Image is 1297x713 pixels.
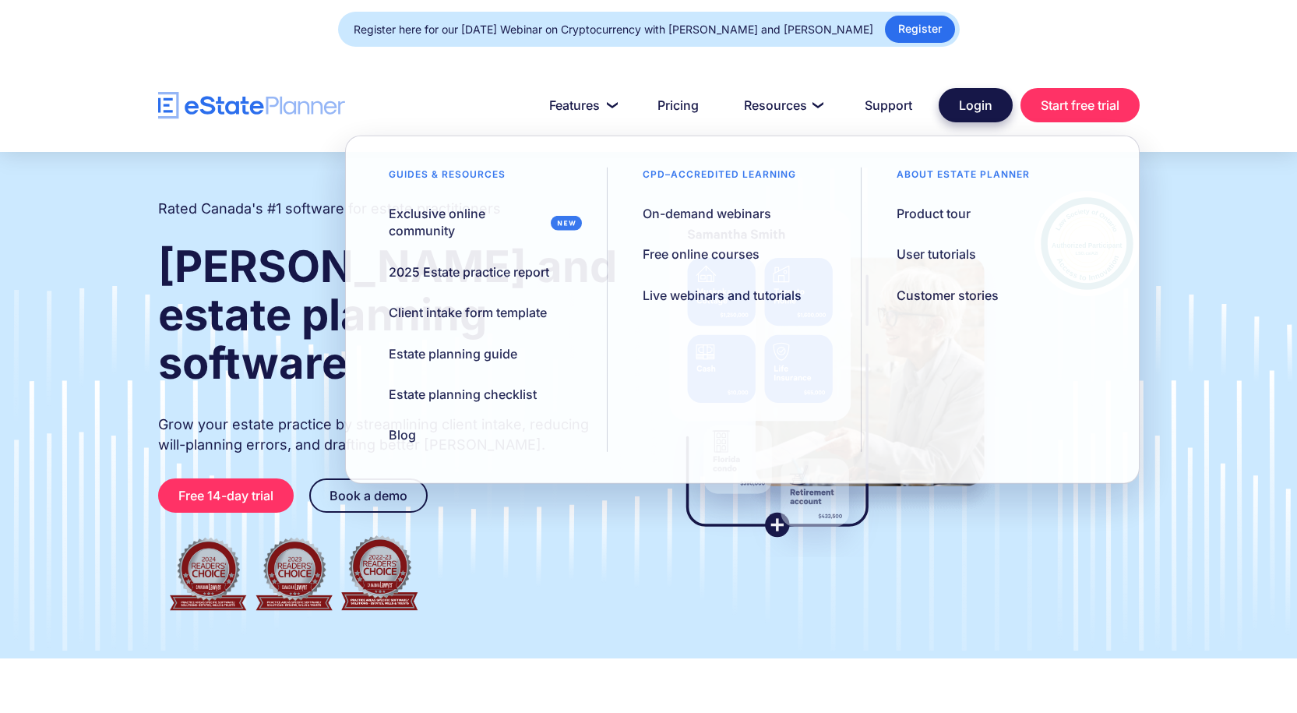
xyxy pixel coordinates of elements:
strong: [PERSON_NAME] and estate planning software [158,240,617,390]
a: Product tour [877,197,990,230]
div: Exclusive online community [389,205,545,240]
a: Free online courses [623,238,779,270]
div: Live webinars and tutorials [643,287,802,304]
div: User tutorials [897,245,976,263]
div: Blog [389,426,416,443]
div: Product tour [897,205,971,222]
p: Grow your estate practice by streamlining client intake, reducing will-planning errors, and draft... [158,415,619,455]
a: User tutorials [877,238,996,270]
a: Client intake form template [369,296,566,329]
a: Blog [369,418,435,451]
div: Free online courses [643,245,760,263]
a: Support [846,90,931,121]
div: Guides & resources [369,168,525,189]
div: 2025 Estate practice report [389,263,549,281]
h2: Rated Canada's #1 software for estate practitioners [158,199,501,219]
a: Estate planning checklist [369,378,556,411]
a: On-demand webinars [623,197,791,230]
a: Free 14-day trial [158,478,294,513]
div: Estate planning guide [389,344,517,362]
div: On-demand webinars [643,205,771,222]
div: Customer stories [897,287,999,304]
a: Start free trial [1020,88,1140,122]
a: Login [939,88,1013,122]
div: Register here for our [DATE] Webinar on Cryptocurrency with [PERSON_NAME] and [PERSON_NAME] [354,19,873,41]
div: Client intake form template [389,304,547,321]
a: Features [530,90,631,121]
a: Book a demo [309,478,428,513]
a: Live webinars and tutorials [623,279,821,312]
div: Estate planning checklist [389,386,537,403]
a: Estate planning guide [369,337,537,369]
a: 2025 Estate practice report [369,256,569,288]
div: About estate planner [877,168,1049,189]
a: Resources [725,90,838,121]
a: Pricing [639,90,717,121]
a: Exclusive online community [369,197,591,248]
a: Register [885,16,955,43]
div: CPD–accredited learning [623,168,816,189]
a: home [158,92,345,119]
a: Customer stories [877,279,1018,312]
